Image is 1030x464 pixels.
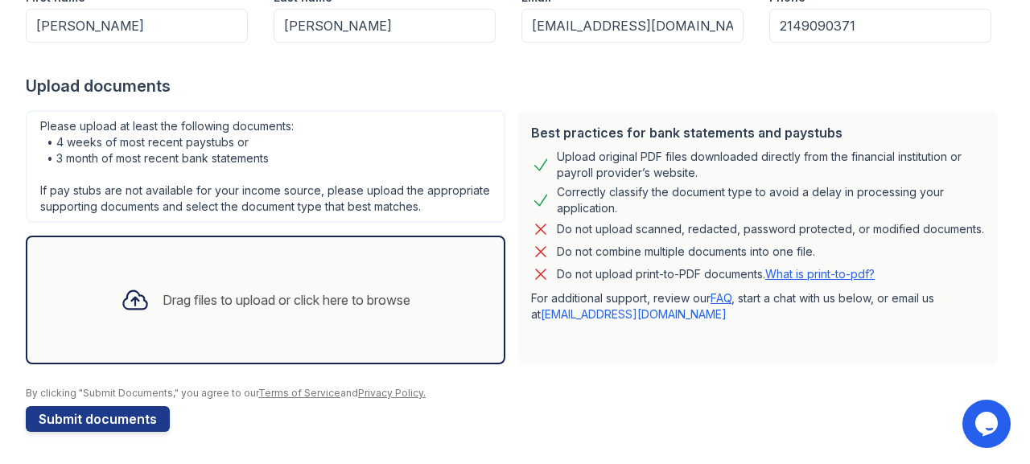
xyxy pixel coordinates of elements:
a: What is print-to-pdf? [765,267,875,281]
div: Correctly classify the document type to avoid a delay in processing your application. [557,184,985,216]
a: Privacy Policy. [358,387,426,399]
div: Drag files to upload or click here to browse [163,290,410,310]
div: Best practices for bank statements and paystubs [531,123,985,142]
a: Terms of Service [258,387,340,399]
div: Please upload at least the following documents: • 4 weeks of most recent paystubs or • 3 month of... [26,110,505,223]
div: Do not upload scanned, redacted, password protected, or modified documents. [557,220,984,239]
div: Upload original PDF files downloaded directly from the financial institution or payroll provider’... [557,149,985,181]
a: FAQ [711,291,731,305]
iframe: chat widget [962,400,1014,448]
a: [EMAIL_ADDRESS][DOMAIN_NAME] [541,307,727,321]
div: Do not combine multiple documents into one file. [557,242,815,261]
p: Do not upload print-to-PDF documents. [557,266,875,282]
button: Submit documents [26,406,170,432]
div: Upload documents [26,75,1004,97]
p: For additional support, review our , start a chat with us below, or email us at [531,290,985,322]
div: By clicking "Submit Documents," you agree to our and [26,387,1004,400]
